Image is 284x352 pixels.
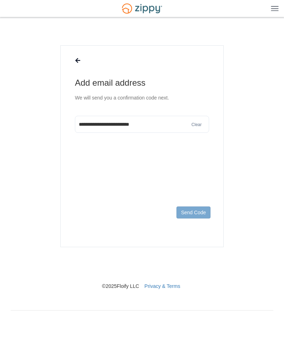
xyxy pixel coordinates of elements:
img: Logo [118,0,166,17]
p: We will send you a confirmation code next. [75,94,209,102]
button: Clear [189,121,204,128]
img: Mobile Dropdown Menu [271,6,279,11]
a: Privacy & Terms [144,283,180,289]
h1: Add email address [75,77,209,89]
nav: © 2025 Floify LLC [11,247,273,290]
button: Send Code [176,206,211,218]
